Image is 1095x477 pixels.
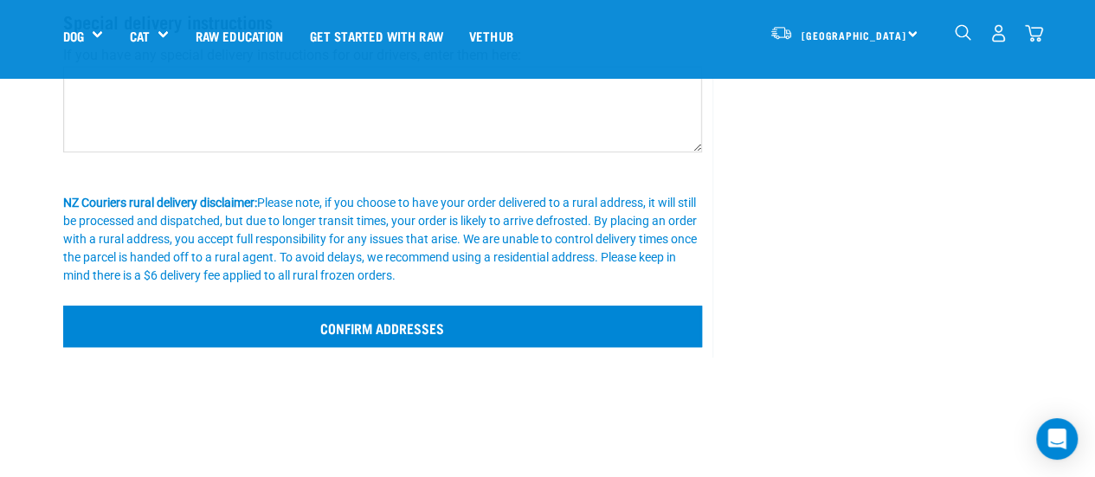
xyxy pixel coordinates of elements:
[802,32,906,38] span: [GEOGRAPHIC_DATA]
[129,26,149,46] a: Cat
[63,196,257,209] b: NZ Couriers rural delivery disclaimer:
[1036,418,1078,460] div: Open Intercom Messenger
[770,25,793,41] img: van-moving.png
[63,306,703,347] input: Confirm addresses
[63,26,84,46] a: Dog
[182,1,296,70] a: Raw Education
[456,1,526,70] a: Vethub
[955,24,971,41] img: home-icon-1@2x.png
[1025,24,1043,42] img: home-icon@2x.png
[297,1,456,70] a: Get started with Raw
[63,194,703,285] div: Please note, if you choose to have your order delivered to a rural address, it will still be proc...
[989,24,1008,42] img: user.png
